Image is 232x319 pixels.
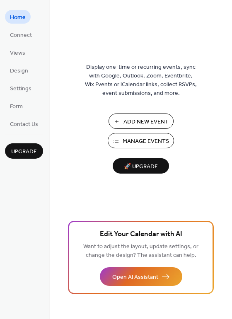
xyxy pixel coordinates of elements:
[118,161,164,172] span: 🚀 Upgrade
[123,137,169,146] span: Manage Events
[10,102,23,111] span: Form
[5,99,28,113] a: Form
[100,229,182,240] span: Edit Your Calendar with AI
[10,120,38,129] span: Contact Us
[108,133,174,148] button: Manage Events
[10,13,26,22] span: Home
[112,273,158,282] span: Open AI Assistant
[5,117,43,130] a: Contact Us
[5,63,33,77] a: Design
[109,114,174,129] button: Add New Event
[5,10,31,24] a: Home
[10,85,31,93] span: Settings
[10,31,32,40] span: Connect
[83,241,198,261] span: Want to adjust the layout, update settings, or change the design? The assistant can help.
[5,28,37,41] a: Connect
[11,147,37,156] span: Upgrade
[10,67,28,75] span: Design
[100,267,182,286] button: Open AI Assistant
[5,81,36,95] a: Settings
[5,46,30,59] a: Views
[113,158,169,174] button: 🚀 Upgrade
[10,49,25,58] span: Views
[5,143,43,159] button: Upgrade
[123,118,169,126] span: Add New Event
[85,63,197,98] span: Display one-time or recurring events, sync with Google, Outlook, Zoom, Eventbrite, Wix Events or ...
